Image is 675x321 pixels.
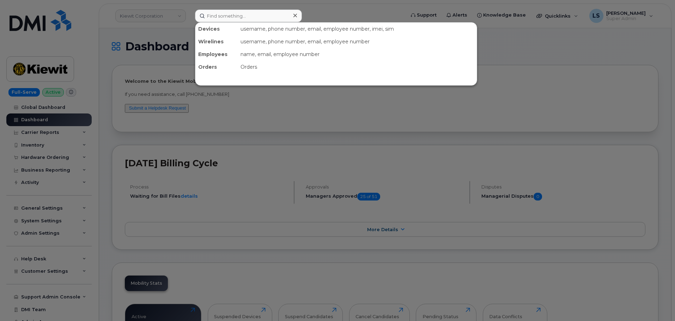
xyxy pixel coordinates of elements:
[238,23,477,35] div: username, phone number, email, employee number, imei, sim
[644,290,670,316] iframe: Messenger Launcher
[195,48,238,61] div: Employees
[238,35,477,48] div: username, phone number, email, employee number
[195,23,238,35] div: Devices
[195,61,238,73] div: Orders
[195,35,238,48] div: Wirelines
[238,48,477,61] div: name, email, employee number
[238,61,477,73] div: Orders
